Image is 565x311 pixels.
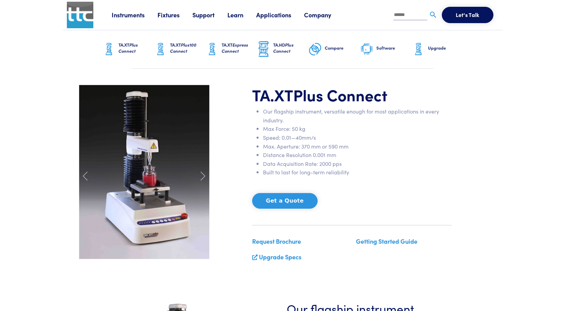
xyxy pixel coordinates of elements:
a: Software [360,30,412,68]
a: TA.XTPlus Connect [102,30,154,68]
h6: TA.XT [222,42,257,54]
li: Built to last for long-term reliability [263,168,452,177]
a: Fixtures [157,11,192,19]
button: Get a Quote [252,193,318,209]
a: Getting Started Guide [356,237,417,245]
img: software-graphic.png [360,42,374,56]
a: Compare [308,30,360,68]
a: Support [192,11,227,19]
a: Upgrade [412,30,463,68]
a: Applications [256,11,304,19]
img: ttc_logo_1x1_v1.0.png [67,2,93,28]
a: Learn [227,11,256,19]
img: ta-hd-graphic.png [257,40,270,58]
h6: Compare [325,45,360,51]
a: TA.XTExpress Connect [205,30,257,68]
img: ta-xt-graphic.png [102,41,116,58]
li: Our flagship instrument, versatile enough for most applications in every industry. [263,107,452,124]
span: Plus100 Connect [170,41,196,54]
h6: Upgrade [428,45,463,51]
img: compare-graphic.png [308,41,322,58]
span: Plus Connect [293,84,388,105]
li: Data Acquisition Rate: 2000 pps [263,159,452,168]
h6: TA.XT [170,42,205,54]
h6: TA.HD [273,42,308,54]
li: Max Force: 50 kg [263,124,452,133]
li: Max. Aperture: 370 mm or 590 mm [263,142,452,151]
a: TA.XTPlus100 Connect [154,30,205,68]
li: Speed: 0.01—40mm/s [263,133,452,142]
img: ta-xt-graphic.png [205,41,219,58]
a: TA.HDPlus Connect [257,30,308,68]
button: Let's Talk [442,7,493,23]
img: carousel-ta-xt-plus-bloom.jpg [79,85,209,259]
h6: TA.XT [118,42,154,54]
li: Distance Resolution 0.001 mm [263,151,452,159]
span: Plus Connect [273,41,294,54]
a: Instruments [112,11,157,19]
img: ta-xt-graphic.png [154,41,167,58]
h6: Software [376,45,412,51]
a: Upgrade Specs [259,253,301,261]
img: ta-xt-graphic.png [412,41,425,58]
span: Plus Connect [118,41,138,54]
h1: TA.XT [252,85,452,105]
a: Request Brochure [252,237,301,245]
a: Company [304,11,344,19]
span: Express Connect [222,41,248,54]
